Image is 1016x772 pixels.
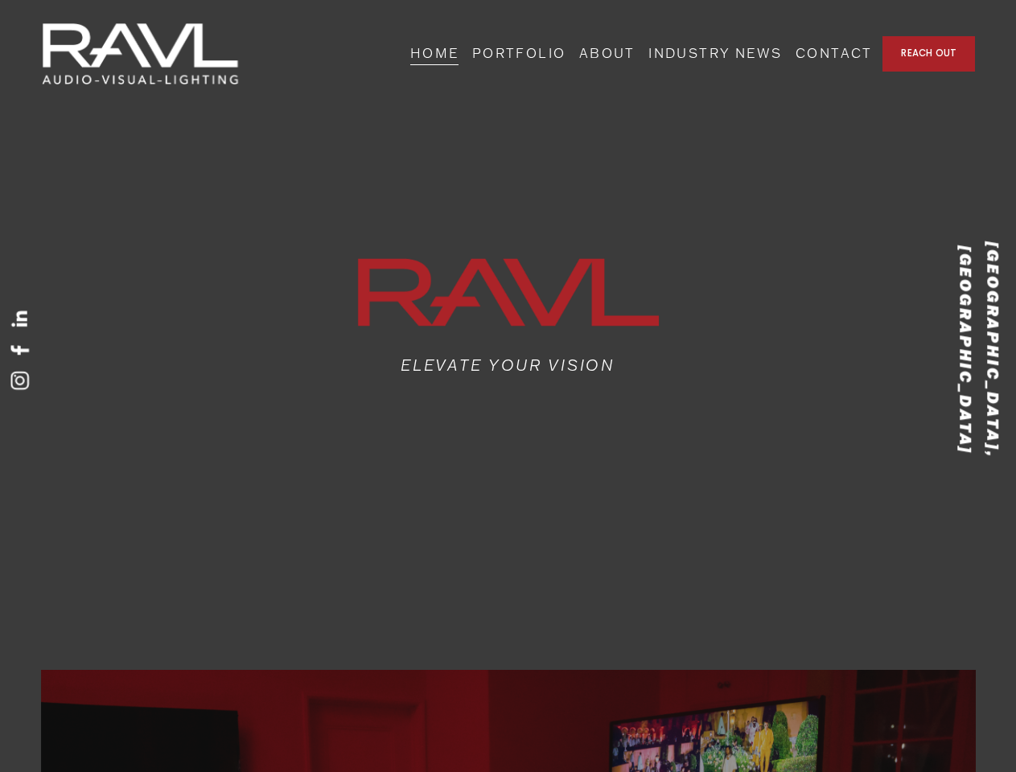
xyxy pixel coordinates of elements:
em: [GEOGRAPHIC_DATA], [GEOGRAPHIC_DATA] [955,242,1002,464]
a: HOME [410,41,459,67]
a: Facebook [10,341,29,360]
a: CONTACT [796,41,873,67]
a: REACH OUT [882,36,975,72]
a: LinkedIn [10,310,29,330]
a: ABOUT [579,41,636,67]
a: PORTFOLIO [472,41,566,67]
em: ELEVATE YOUR VISION [401,355,615,375]
a: Instagram [10,372,29,391]
a: INDUSTRY NEWS [648,41,782,67]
